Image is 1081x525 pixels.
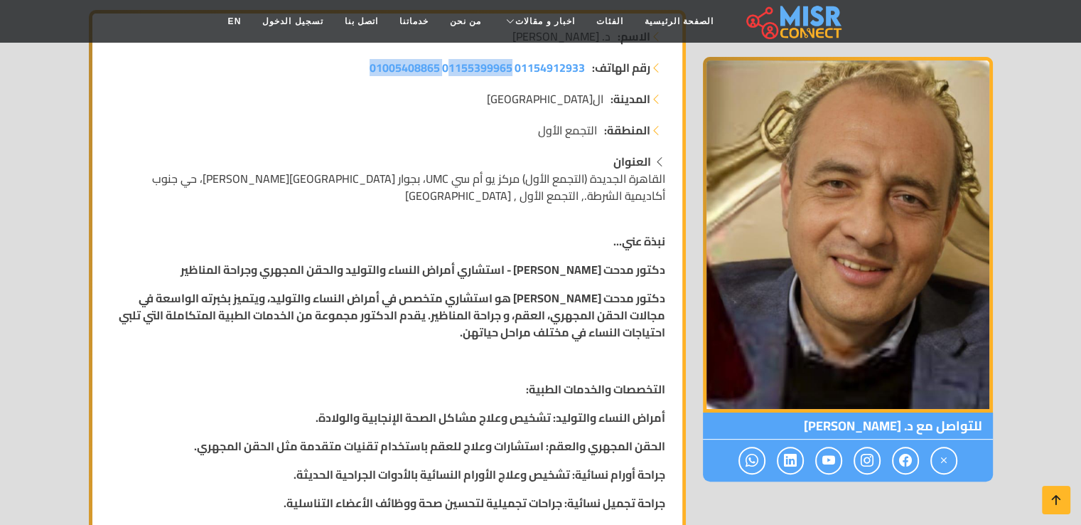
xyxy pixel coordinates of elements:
[538,122,597,139] span: التجمع الأول
[284,492,665,514] strong: جراحة تجميل نسائية: جراحات تجميلية لتحسين صحة ووظائف الأعضاء التناسلية.
[613,230,665,252] strong: نبذة عني...
[703,413,993,440] span: للتواصل مع د. [PERSON_NAME]
[492,8,586,35] a: اخبار و مقالات
[487,90,603,107] span: ال[GEOGRAPHIC_DATA]
[181,259,665,280] strong: دكتور مدحت [PERSON_NAME] - استشاري أمراض النساء والتوليد والحقن المجهري وجراحة المناظير
[515,15,575,28] span: اخبار و مقالات
[389,8,439,35] a: خدماتنا
[217,8,252,35] a: EN
[334,8,389,35] a: اتصل بنا
[316,407,665,428] strong: أمراض النساء والتوليد: تشخيص وعلاج مشاكل الصحة الإنجابية والولادة.
[119,287,665,343] strong: دكتور مدحت [PERSON_NAME] هو استشاري متخصص في أمراض النساء والتوليد، ويتميز بخبرته الواسعة في مجال...
[370,57,585,78] span: 01154912933 01155399965 01005408865
[611,90,650,107] strong: المدينة:
[252,8,333,35] a: تسجيل الدخول
[294,464,665,485] strong: جراحة أورام نسائية: تشخيص وعلاج الأورام النسائية بالأدوات الجراحية الحديثة.
[586,8,634,35] a: الفئات
[370,59,585,76] a: 01154912933 01155399965 01005408865
[592,59,650,76] strong: رقم الهاتف:
[152,168,665,206] span: القاهرة الجديدة (التجمع الأول) مركز يو أم سي UMC، بجوار [GEOGRAPHIC_DATA][PERSON_NAME]، حي جنوب أ...
[194,435,665,457] strong: الحقن المجهري والعقم: استشارات وعلاج للعقم باستخدام تقنيات متقدمة مثل الحقن المجهري.
[604,122,650,139] strong: المنطقة:
[526,378,665,400] strong: التخصصات والخدمات الطبية:
[613,151,651,172] strong: العنوان
[634,8,724,35] a: الصفحة الرئيسية
[439,8,492,35] a: من نحن
[703,57,993,413] img: د. مدحت فريد عبدالعزيز
[746,4,841,39] img: main.misr_connect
